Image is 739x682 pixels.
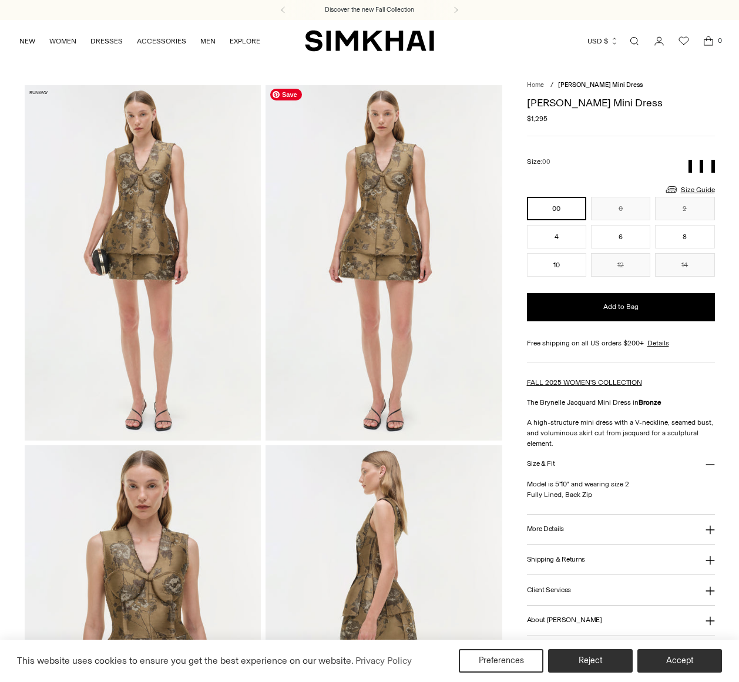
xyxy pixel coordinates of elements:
[527,479,715,500] p: Model is 5'10" and wearing size 2 Fully Lined, Back Zip
[655,197,714,220] button: 2
[527,417,715,449] p: A high-structure mini dress with a V-neckline, seamed bust, and voluminous skirt cut from jacquar...
[591,253,650,277] button: 12
[325,5,414,15] a: Discover the new Fall Collection
[230,28,260,54] a: EXPLORE
[527,525,564,533] h3: More Details
[527,460,555,468] h3: Size & Fit
[527,556,586,563] h3: Shipping & Returns
[558,81,643,89] span: [PERSON_NAME] Mini Dress
[527,378,642,387] a: FALL 2025 WOMEN'S COLLECTION
[697,29,720,53] a: Open cart modal
[459,649,543,673] button: Preferences
[527,81,544,89] a: Home
[550,80,553,90] div: /
[714,35,725,46] span: 0
[527,156,550,167] label: Size:
[587,28,619,54] button: USD $
[603,302,639,312] span: Add to Bag
[527,293,715,321] button: Add to Bag
[623,29,646,53] a: Open search modal
[25,85,261,440] img: Brynelle Jacquard Mini Dress
[527,113,547,124] span: $1,295
[17,655,354,666] span: This website uses cookies to ensure you get the best experience on our website.
[49,28,76,54] a: WOMEN
[527,449,715,479] button: Size & Fit
[527,253,586,277] button: 10
[527,586,572,594] h3: Client Services
[655,225,714,248] button: 8
[354,652,414,670] a: Privacy Policy (opens in a new tab)
[527,545,715,575] button: Shipping & Returns
[527,98,715,108] h1: [PERSON_NAME] Mini Dress
[527,515,715,545] button: More Details
[527,338,715,348] div: Free shipping on all US orders $200+
[527,197,586,220] button: 00
[270,89,302,100] span: Save
[647,29,671,53] a: Go to the account page
[527,606,715,636] button: About [PERSON_NAME]
[527,575,715,605] button: Client Services
[672,29,696,53] a: Wishlist
[527,616,602,624] h3: About [PERSON_NAME]
[591,225,650,248] button: 6
[639,398,661,406] strong: Bronze
[19,28,35,54] a: NEW
[655,253,714,277] button: 14
[647,338,669,348] a: Details
[305,29,434,52] a: SIMKHAI
[90,28,123,54] a: DRESSES
[527,80,715,90] nav: breadcrumbs
[637,649,722,673] button: Accept
[664,182,715,197] a: Size Guide
[542,158,550,166] span: 00
[591,197,650,220] button: 0
[200,28,216,54] a: MEN
[527,225,586,248] button: 4
[527,397,715,408] p: The Brynelle Jacquard Mini Dress in
[137,28,186,54] a: ACCESSORIES
[266,85,502,440] img: Brynelle Jacquard Mini Dress
[548,649,633,673] button: Reject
